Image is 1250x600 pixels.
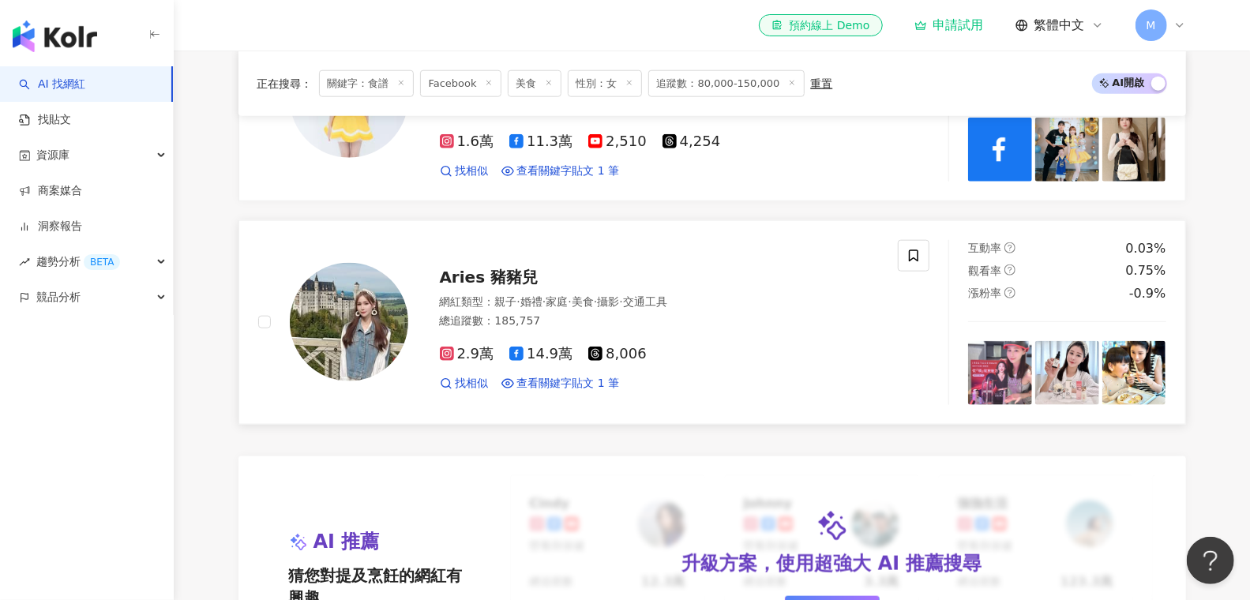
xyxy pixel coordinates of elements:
[663,133,721,150] span: 4,254
[19,219,82,234] a: 洞察報告
[440,294,880,310] div: 網紅類型 ：
[19,183,82,199] a: 商案媒合
[257,77,313,89] span: 正在搜尋 ：
[19,77,85,92] a: searchAI 找網紅
[968,242,1001,254] span: 互動率
[456,163,489,179] span: 找相似
[968,118,1032,182] img: post-image
[542,295,546,308] span: ·
[456,376,489,392] span: 找相似
[597,295,619,308] span: 攝影
[440,133,494,150] span: 1.6萬
[36,279,81,315] span: 競品分析
[771,17,869,33] div: 預約線上 Demo
[290,263,408,381] img: KOL Avatar
[914,17,984,33] a: 申請試用
[509,346,572,362] span: 14.9萬
[19,112,71,128] a: 找貼文
[440,163,489,179] a: 找相似
[36,244,120,279] span: 趨勢分析
[1102,118,1166,182] img: post-image
[1035,118,1099,182] img: post-image
[1102,341,1166,405] img: post-image
[619,295,622,308] span: ·
[811,77,833,89] div: 重置
[588,346,647,362] span: 8,006
[968,341,1032,405] img: post-image
[19,257,30,268] span: rise
[759,14,882,36] a: 預約線上 Demo
[319,69,414,96] span: 關鍵字：食譜
[440,376,489,392] a: 找相似
[1004,242,1015,253] span: question-circle
[440,268,539,287] span: Aries 豬豬兒
[501,376,620,392] a: 查看關鍵字貼文 1 筆
[968,264,1001,277] span: 觀看率
[1004,264,1015,276] span: question-circle
[313,529,380,556] span: AI 推薦
[238,220,1186,425] a: KOL AvatarAries 豬豬兒網紅類型：親子·婚禮·家庭·美食·攝影·交通工具總追蹤數：185,7572.9萬14.9萬8,006找相似查看關鍵字貼文 1 筆互動率question-ci...
[588,133,647,150] span: 2,510
[623,295,667,308] span: 交通工具
[440,346,494,362] span: 2.9萬
[681,551,982,578] div: 升級方案，使用超強大 AI 推薦搜尋
[495,295,517,308] span: 親子
[568,69,642,96] span: 性別：女
[968,287,1001,299] span: 漲粉率
[1187,537,1234,584] iframe: Help Scout Beacon - Open
[517,163,620,179] span: 查看關鍵字貼文 1 筆
[546,295,568,308] span: 家庭
[594,295,597,308] span: ·
[517,295,520,308] span: ·
[1126,262,1166,279] div: 0.75%
[36,137,69,173] span: 資源庫
[1035,341,1099,405] img: post-image
[440,313,880,329] div: 總追蹤數 ： 185,757
[568,295,571,308] span: ·
[84,254,120,270] div: BETA
[1004,287,1015,298] span: question-circle
[508,69,561,96] span: 美食
[1126,240,1166,257] div: 0.03%
[509,133,572,150] span: 11.3萬
[1034,17,1085,34] span: 繁體中文
[517,376,620,392] span: 查看關鍵字貼文 1 筆
[13,21,97,52] img: logo
[420,69,501,96] span: Facebook
[1146,17,1155,34] span: M
[1129,285,1166,302] div: -0.9%
[648,69,805,96] span: 追蹤數：80,000-150,000
[572,295,594,308] span: 美食
[520,295,542,308] span: 婚禮
[501,163,620,179] a: 查看關鍵字貼文 1 筆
